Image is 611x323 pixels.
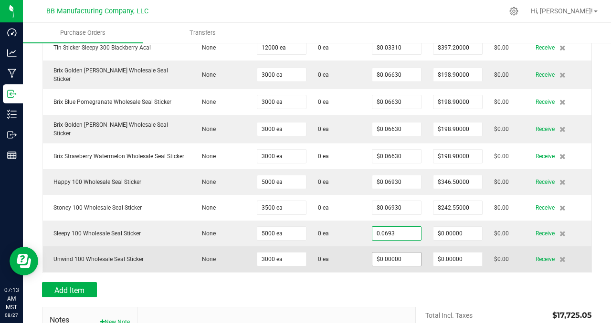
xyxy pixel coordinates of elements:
[197,71,216,78] span: None
[536,123,555,135] span: Receive
[257,201,306,214] input: 0 ea
[318,152,329,161] span: 0 ea
[488,35,534,61] td: $0.00
[318,203,329,212] span: 0 ea
[488,143,534,169] td: $0.00
[7,89,17,99] inline-svg: Inbound
[257,150,306,163] input: 0 ea
[372,201,421,214] input: $0.00000
[7,130,17,140] inline-svg: Outbound
[488,195,534,221] td: $0.00
[143,23,263,43] a: Transfers
[488,61,534,89] td: $0.00
[49,203,186,212] div: Stoney 100 Wholesale Seal Sticker
[10,247,38,275] iframe: Resource center
[372,227,421,240] input: $0.00000
[536,176,555,188] span: Receive
[372,175,421,189] input: $0.00000
[531,7,593,15] span: Hi, [PERSON_NAME]!
[49,121,186,138] div: Brix Golden [PERSON_NAME] Wholesale Seal Sticker
[257,175,306,189] input: 0 ea
[536,96,555,108] span: Receive
[536,42,555,53] span: Receive
[372,150,421,163] input: $0.00000
[552,311,592,320] span: $17,725.05
[536,228,555,239] span: Receive
[318,71,329,79] span: 0 ea
[536,151,555,162] span: Receive
[257,122,306,136] input: 0 ea
[318,255,329,263] span: 0 ea
[197,44,216,51] span: None
[433,252,482,266] input: $0.00000
[7,69,17,78] inline-svg: Manufacturing
[488,246,534,272] td: $0.00
[197,256,216,262] span: None
[433,227,482,240] input: $0.00000
[257,68,306,81] input: 0 ea
[257,95,306,109] input: 0 ea
[433,68,482,81] input: $0.00000
[257,41,306,54] input: 0 ea
[372,252,421,266] input: $0.00000
[197,230,216,237] span: None
[49,98,186,106] div: Brix Blue Pomegranate Wholesale Seal Sticker
[7,151,17,160] inline-svg: Reports
[7,48,17,58] inline-svg: Analytics
[49,229,186,238] div: Sleepy 100 Wholesale Seal Sticker
[7,110,17,119] inline-svg: Inventory
[257,227,306,240] input: 0 ea
[4,312,19,319] p: 08/27
[488,221,534,246] td: $0.00
[488,89,534,115] td: $0.00
[433,150,482,163] input: $0.00000
[488,169,534,195] td: $0.00
[318,43,329,52] span: 0 ea
[536,69,555,81] span: Receive
[197,179,216,185] span: None
[197,204,216,211] span: None
[372,95,421,109] input: $0.00000
[49,255,186,263] div: Unwind 100 Wholesale Seal Sticker
[257,252,306,266] input: 0 ea
[488,115,534,143] td: $0.00
[318,98,329,106] span: 0 ea
[42,282,97,297] button: Add Item
[49,66,186,83] div: Brix Golden [PERSON_NAME] Wholesale Seal Sticker
[425,312,473,319] span: Total Incl. Taxes
[372,68,421,81] input: $0.00000
[49,152,186,161] div: Brix Strawberry Watermelon Wholesale Seal Sticker
[433,175,482,189] input: $0.00000
[318,178,329,186] span: 0 ea
[536,253,555,265] span: Receive
[7,28,17,37] inline-svg: Dashboard
[536,202,555,213] span: Receive
[508,7,520,16] div: Manage settings
[49,178,186,186] div: Happy 100 Wholesale Seal Sticker
[433,122,482,136] input: $0.00000
[197,126,216,132] span: None
[433,41,482,54] input: $0.00000
[318,125,329,133] span: 0 ea
[4,286,19,312] p: 07:13 AM MST
[46,7,148,15] span: BB Manufacturing Company, LLC
[23,23,143,43] a: Purchase Orders
[49,43,186,52] div: Tin Sticker Sleepy 300 Blackberry Acai
[372,122,421,136] input: $0.00000
[318,229,329,238] span: 0 ea
[197,153,216,160] span: None
[177,29,229,37] span: Transfers
[433,201,482,214] input: $0.00000
[433,95,482,109] input: $0.00000
[197,99,216,105] span: None
[47,29,118,37] span: Purchase Orders
[372,41,421,54] input: $0.00000
[54,286,84,295] span: Add Item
